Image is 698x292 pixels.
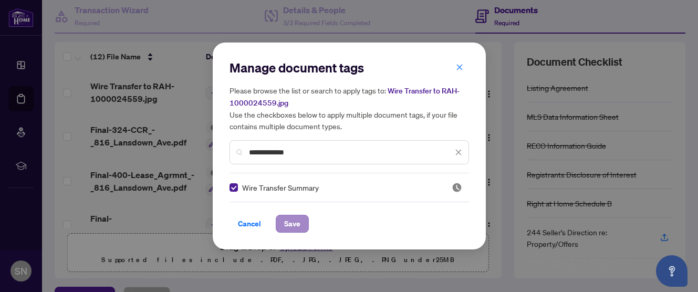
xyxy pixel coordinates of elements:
[284,215,300,232] span: Save
[230,215,269,233] button: Cancel
[656,255,687,287] button: Open asap
[276,215,309,233] button: Save
[230,85,469,132] h5: Please browse the list or search to apply tags to: Use the checkboxes below to apply multiple doc...
[452,182,462,193] img: status
[238,215,261,232] span: Cancel
[456,64,463,71] span: close
[455,149,462,156] span: close
[452,182,462,193] span: Pending Review
[242,182,319,193] span: Wire Transfer Summary
[230,59,469,76] h2: Manage document tags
